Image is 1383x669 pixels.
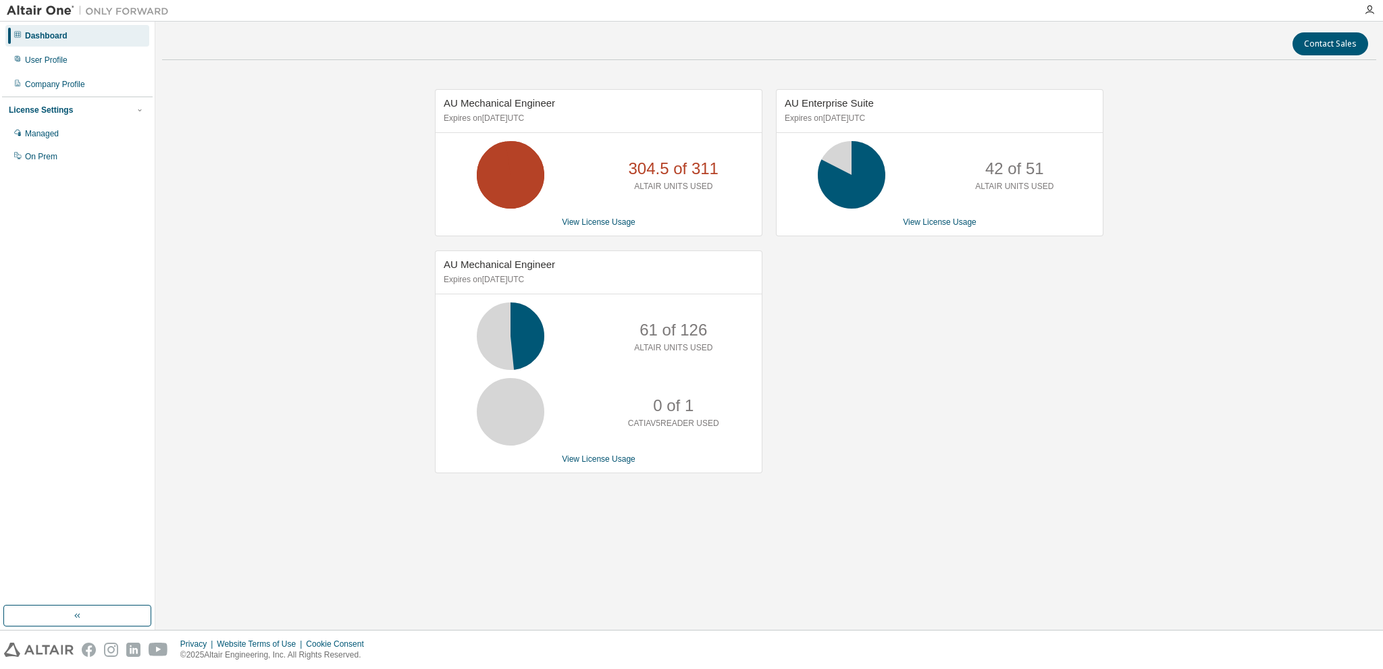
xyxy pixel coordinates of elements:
span: AU Mechanical Engineer [444,259,555,270]
img: altair_logo.svg [4,643,74,657]
p: ALTAIR UNITS USED [634,342,712,354]
p: ALTAIR UNITS USED [634,181,712,192]
div: On Prem [25,151,57,162]
div: Dashboard [25,30,68,41]
button: Contact Sales [1293,32,1368,55]
p: Expires on [DATE] UTC [785,113,1091,124]
div: Cookie Consent [306,639,371,649]
img: facebook.svg [82,643,96,657]
p: Expires on [DATE] UTC [444,113,750,124]
a: View License Usage [562,454,635,464]
p: 0 of 1 [653,394,694,417]
p: © 2025 Altair Engineering, Inc. All Rights Reserved. [180,649,372,661]
div: Managed [25,128,59,139]
div: Website Terms of Use [217,639,306,649]
div: Privacy [180,639,217,649]
div: License Settings [9,105,73,115]
a: View License Usage [903,217,976,227]
a: View License Usage [562,217,635,227]
img: Altair One [7,4,176,18]
p: CATIAV5READER USED [628,418,719,429]
p: 304.5 of 311 [629,157,719,180]
span: AU Mechanical Engineer [444,97,555,109]
img: youtube.svg [149,643,168,657]
p: ALTAIR UNITS USED [975,181,1053,192]
div: User Profile [25,55,68,65]
span: AU Enterprise Suite [785,97,874,109]
p: 61 of 126 [640,319,707,342]
img: instagram.svg [104,643,118,657]
div: Company Profile [25,79,85,90]
p: Expires on [DATE] UTC [444,274,750,286]
p: 42 of 51 [985,157,1044,180]
img: linkedin.svg [126,643,140,657]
